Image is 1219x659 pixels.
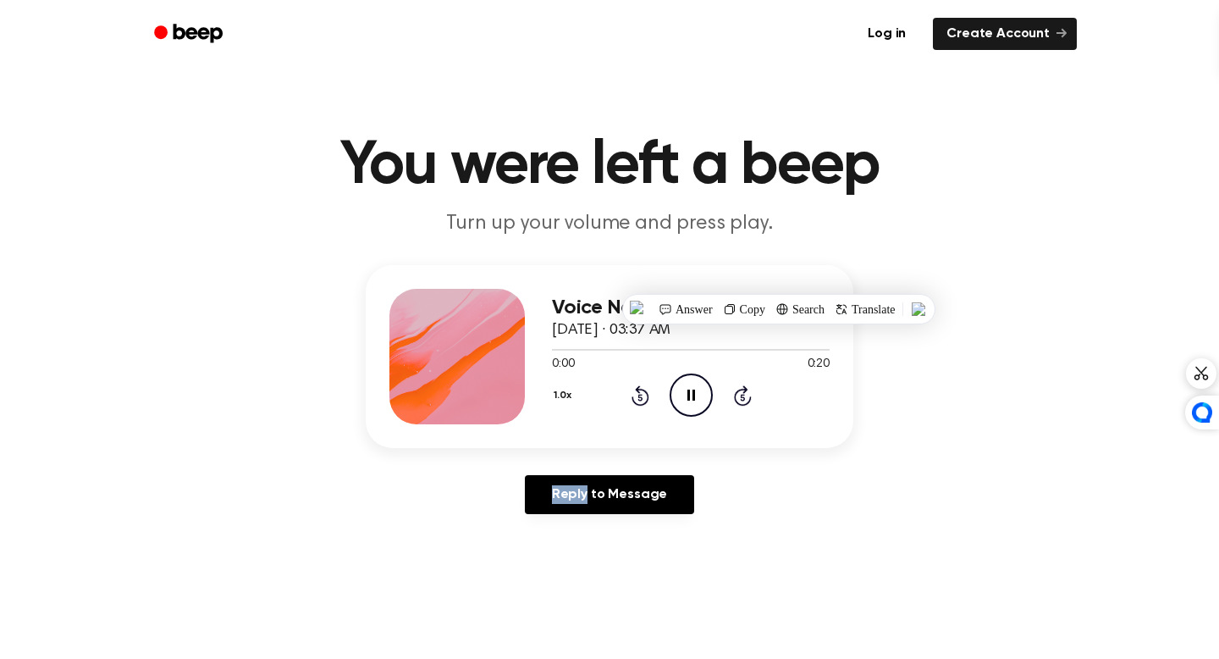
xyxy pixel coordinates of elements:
button: 1.0x [552,381,577,410]
span: [DATE] · 03:37 AM [552,323,670,338]
h3: Voice Note [552,296,830,319]
h1: You were left a beep [176,136,1043,197]
a: Log in [851,14,923,53]
span: 0:00 [552,356,574,374]
p: Turn up your volume and press play. [284,210,935,238]
a: Reply to Message [525,475,694,514]
a: Beep [142,18,238,51]
span: 0:20 [808,356,830,374]
a: Create Account [933,18,1077,50]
